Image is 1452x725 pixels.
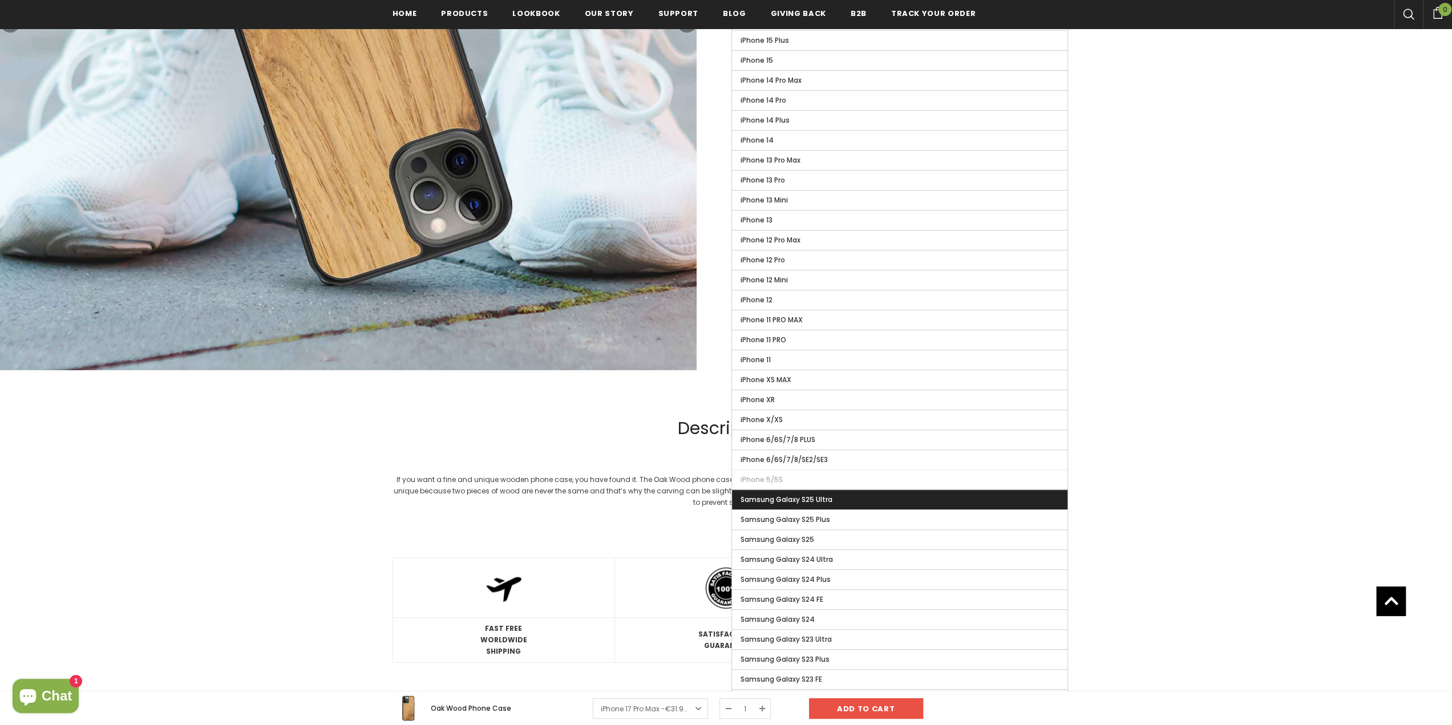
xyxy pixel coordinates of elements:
[593,698,708,719] a: iPhone 17 Pro Max -€31.90EUR
[723,8,746,19] span: Blog
[741,614,815,624] span: Samsung Galaxy S24
[741,155,800,165] span: iPhone 13 Pro Max
[809,698,923,719] input: Add to cart
[741,335,786,345] span: iPhone 11 PRO
[741,175,785,185] span: iPhone 13 Pro
[741,515,830,524] span: Samsung Galaxy S25 Plus
[741,554,833,564] span: Samsung Galaxy S24 Ultra
[1423,5,1452,19] a: 0
[741,475,783,484] span: iPhone 5/5S
[741,135,774,145] span: iPhone 14
[483,566,525,609] img: Mail Plane
[741,295,772,305] span: iPhone 12
[741,634,832,644] span: Samsung Galaxy S23 Ultra
[486,646,521,656] strong: SHIPPING
[393,8,417,19] span: Home
[512,8,560,19] span: Lookbook
[9,679,82,716] inbox-online-store-chat: Shopify online store chat
[698,629,754,639] strong: SATISFACTION
[1438,3,1451,16] span: 0
[741,355,771,364] span: iPhone 11
[741,415,783,424] span: iPhone X/XS
[480,635,527,645] strong: WORLDWIDE
[741,115,790,125] span: iPhone 14 Plus
[485,623,522,633] strong: FAST FREE
[393,474,1060,508] div: If you want a fine and unique wooden phone case, you have found it. The Oak Wood phone case is oi...
[741,455,828,464] span: iPhone 6/6S/7/8/SE2/SE3
[741,275,788,285] span: iPhone 12 Mini
[851,8,867,19] span: B2B
[771,8,826,19] span: Giving back
[741,395,775,404] span: iPhone XR
[741,255,785,265] span: iPhone 12 Pro
[891,8,976,19] span: Track your order
[741,594,823,604] span: Samsung Galaxy S24 FE
[741,215,772,225] span: iPhone 13
[741,534,814,544] span: Samsung Galaxy S25
[658,8,698,19] span: support
[431,703,511,713] span: Oak Wood Phone Case
[741,495,832,504] span: Samsung Galaxy S25 Ultra
[741,315,803,325] span: iPhone 11 PRO MAX
[741,674,822,684] span: Samsung Galaxy S23 FE
[585,8,634,19] span: Our Story
[741,195,788,205] span: iPhone 13 Mini
[441,8,488,19] span: Products
[741,235,800,245] span: iPhone 12 Pro Max
[741,95,786,105] span: iPhone 14 Pro
[741,55,773,65] span: iPhone 15
[741,75,802,85] span: iPhone 14 Pro Max
[705,566,747,609] img: Satisfaction Badge
[665,704,701,714] span: €31.90EUR
[741,435,815,444] span: iPhone 6/6S/7/8 PLUS
[741,375,791,384] span: iPhone XS MAX
[741,654,830,664] span: Samsung Galaxy S23 Plus
[703,641,748,650] strong: GUARANTEE
[741,35,789,45] span: iPhone 15 Plus
[741,574,831,584] span: Samsung Galaxy S24 Plus
[678,416,774,440] span: Description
